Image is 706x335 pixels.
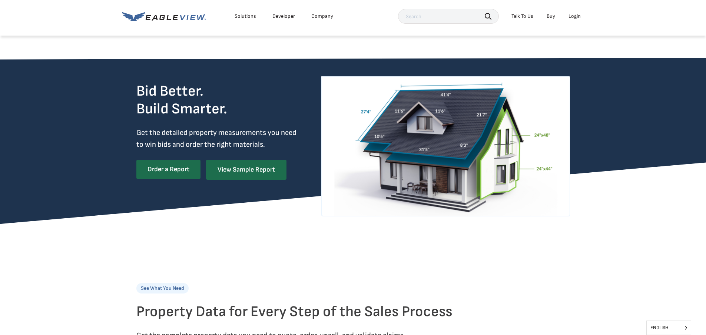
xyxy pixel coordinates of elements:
[646,321,691,335] aside: Language selected: English
[235,13,256,20] div: Solutions
[136,303,570,321] h2: Property Data for Every Step of the Sales Process
[311,13,333,20] div: Company
[206,160,286,180] a: View Sample Report
[398,9,499,24] input: Search
[136,127,299,150] p: Get the detailed property measurements you need to win bids and order the right materials.
[511,13,533,20] div: Talk To Us
[136,82,299,118] h2: Bid Better. Build Smarter.
[569,13,581,20] div: Login
[272,13,295,20] a: Developer
[136,283,189,293] p: See What You Need
[547,13,555,20] a: Buy
[136,160,200,179] a: Order a Report
[647,321,691,335] span: English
